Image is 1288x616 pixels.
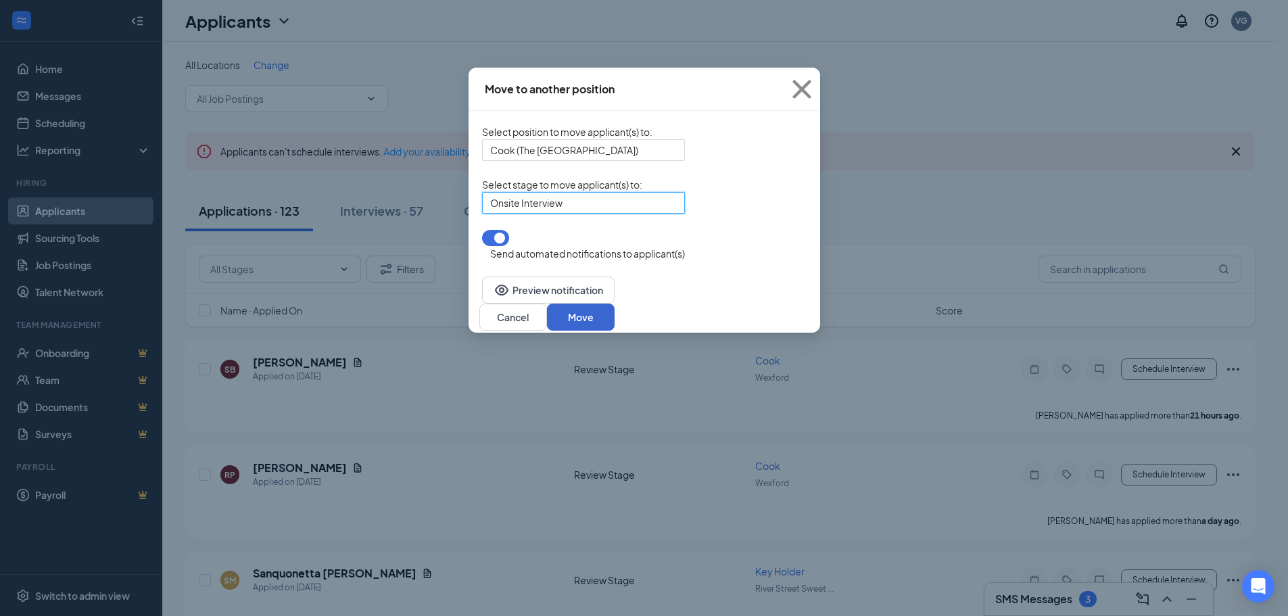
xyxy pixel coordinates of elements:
button: EyePreview notification [482,277,615,304]
span: Onsite Interview [490,193,563,213]
button: Close [784,68,820,111]
span: Select stage to move applicant(s) to : [482,179,642,191]
svg: Eye [494,282,510,298]
span: Select position to move applicant(s) to : [482,126,652,138]
div: Move to another position [485,82,615,97]
button: Move [547,304,615,331]
span: Send automated notifications to applicant(s) [490,247,685,260]
span: Cook (The [GEOGRAPHIC_DATA]) [490,140,638,160]
div: Open Intercom Messenger [1242,570,1274,602]
svg: Cross [784,71,820,108]
button: Cancel [479,304,547,331]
